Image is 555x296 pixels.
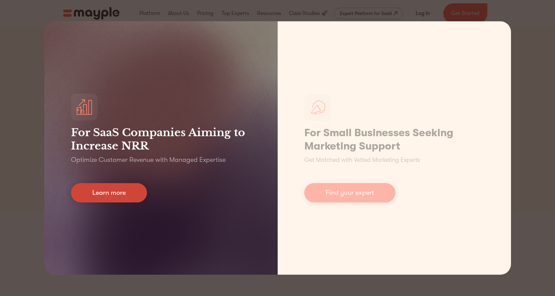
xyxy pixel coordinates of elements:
[71,155,226,164] p: Optimize Customer Revenue with Managed Expertise
[71,126,251,152] h3: For SaaS Companies Aiming to Increase NRR
[304,183,395,202] a: Find your expert
[304,155,420,164] p: Get Matched with Vetted Marketing Experts
[71,183,147,202] a: Learn more
[304,126,484,153] h1: For Small Businesses Seeking Marketing Support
